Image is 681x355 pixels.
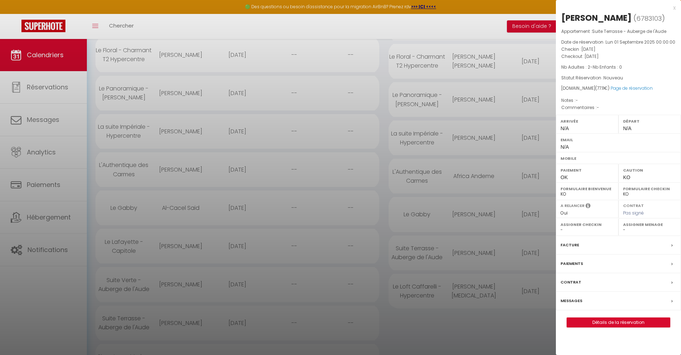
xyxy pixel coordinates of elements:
label: Formulaire Bienvenue [561,185,614,192]
span: KO [623,174,630,180]
p: Statut Réservation : [561,74,676,82]
label: Caution [623,167,676,174]
label: Assigner Checkin [561,221,614,228]
span: N/A [561,144,569,150]
span: Nb Enfants : 0 [593,64,622,70]
label: Paiements [561,260,583,267]
span: - [597,104,599,110]
label: Contrat [623,203,644,207]
label: Départ [623,118,676,125]
p: Checkout : [561,53,676,60]
p: Notes : [561,97,676,104]
span: Nb Adultes : 2 [561,64,590,70]
label: Paiement [561,167,614,174]
label: Email [561,136,676,143]
span: Pas signé [623,210,644,216]
label: Assigner Menage [623,221,676,228]
span: OK [561,174,568,180]
p: Appartement : [561,28,676,35]
label: Facture [561,241,579,249]
p: Date de réservation : [561,39,676,46]
button: Détails de la réservation [567,317,670,327]
span: Suite Terrasse - Auberge de l'Aude [592,28,666,34]
span: [DATE] [581,46,596,52]
a: Page de réservation [611,85,653,91]
p: Commentaires : [561,104,676,111]
label: A relancer [561,203,584,209]
i: Sélectionner OUI si vous souhaiter envoyer les séquences de messages post-checkout [586,203,591,211]
label: Formulaire Checkin [623,185,676,192]
label: Contrat [561,278,581,286]
div: [DOMAIN_NAME] [561,85,676,92]
div: x [556,4,676,12]
a: Détails de la réservation [567,318,670,327]
span: N/A [561,125,569,131]
span: ( €) [595,85,610,91]
label: Arrivée [561,118,614,125]
span: [DATE] [584,53,599,59]
div: [PERSON_NAME] [561,12,632,24]
p: Checkin : [561,46,676,53]
span: N/A [623,125,631,131]
span: - [576,97,578,103]
span: 6783103 [636,14,662,23]
span: Nouveau [603,75,623,81]
span: 77.11 [597,85,604,91]
label: Messages [561,297,582,305]
span: ( ) [633,13,665,23]
p: - [561,64,676,71]
span: Lun 01 Septembre 2025 00:00:00 [606,39,675,45]
label: Mobile [561,155,676,162]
